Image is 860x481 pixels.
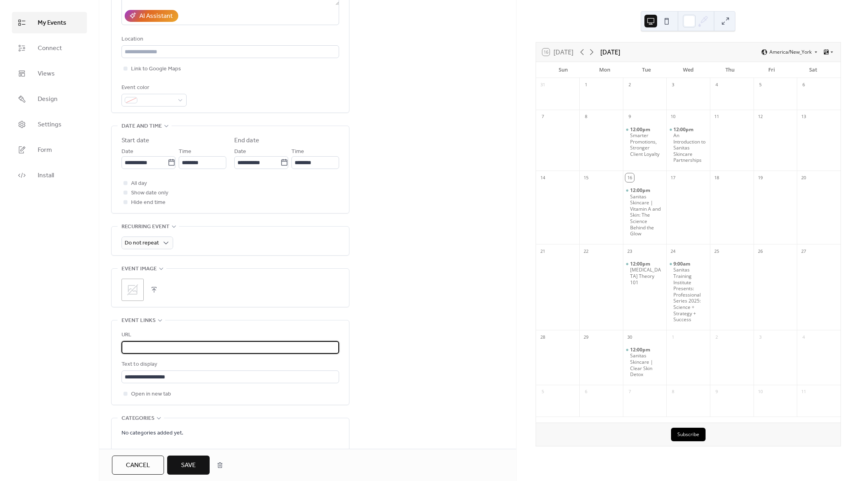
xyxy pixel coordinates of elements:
[121,316,156,326] span: Event links
[38,171,54,180] span: Install
[179,147,191,157] span: Time
[769,50,812,54] span: America/New_York
[12,88,87,110] a: Design
[669,388,677,396] div: 8
[799,112,808,121] div: 13
[625,173,634,182] div: 16
[121,264,157,274] span: Event image
[712,112,721,121] div: 11
[112,456,164,475] button: Cancel
[121,330,337,340] div: URL
[121,147,133,157] span: Date
[669,81,677,89] div: 3
[623,347,667,378] div: Sanitas Skincare | Clear Skin Detox
[630,267,663,285] div: [MEDICAL_DATA] Theory 101
[131,188,168,198] span: Show date only
[12,114,87,135] a: Settings
[669,112,677,121] div: 10
[38,18,66,28] span: My Events
[538,173,547,182] div: 14
[121,414,154,423] span: Categories
[121,122,162,131] span: Date and time
[630,187,652,194] span: 12:00pm
[671,428,706,441] button: Subscribe
[756,388,765,396] div: 10
[582,81,590,89] div: 1
[538,388,547,396] div: 5
[121,429,183,438] span: No categories added yet.
[626,62,667,78] div: Tue
[667,62,709,78] div: Wed
[582,333,590,341] div: 29
[756,112,765,121] div: 12
[12,165,87,186] a: Install
[38,120,62,130] span: Settings
[669,247,677,256] div: 24
[712,81,721,89] div: 4
[12,139,87,161] a: Form
[38,145,52,155] span: Form
[751,62,793,78] div: Fri
[630,347,652,353] span: 12:00pm
[666,261,710,323] div: Sanitas Training Institute Presents: Professional Series 2025: Science + Strategy + Success
[582,112,590,121] div: 8
[538,112,547,121] div: 7
[756,333,765,341] div: 3
[712,173,721,182] div: 18
[584,62,626,78] div: Mon
[582,173,590,182] div: 15
[38,44,62,53] span: Connect
[625,81,634,89] div: 2
[673,132,707,163] div: An Introduction to Sanitas Skincare Partnerships
[12,63,87,84] a: Views
[139,12,173,21] div: AI Assistant
[630,353,663,377] div: Sanitas Skincare | Clear Skin Detox
[582,247,590,256] div: 22
[131,179,147,188] span: All day
[234,147,246,157] span: Date
[756,173,765,182] div: 19
[799,81,808,89] div: 6
[167,456,210,475] button: Save
[625,388,634,396] div: 7
[542,62,584,78] div: Sun
[625,333,634,341] div: 30
[793,62,834,78] div: Sat
[630,194,663,237] div: Sanitas Skincare | Vitamin A and Skin: The Science Behind the Glow
[12,37,87,59] a: Connect
[126,461,150,470] span: Cancel
[756,247,765,256] div: 26
[121,35,337,44] div: Location
[538,333,547,341] div: 28
[600,47,620,57] div: [DATE]
[125,10,178,22] button: AI Assistant
[131,198,166,208] span: Hide end time
[756,81,765,89] div: 5
[121,279,144,301] div: ;
[181,461,196,470] span: Save
[121,136,149,145] div: Start date
[623,187,667,237] div: Sanitas Skincare | Vitamin A and Skin: The Science Behind the Glow
[799,333,808,341] div: 4
[673,126,695,133] span: 12:00pm
[38,69,55,79] span: Views
[121,222,170,232] span: Recurring event
[125,238,159,248] span: Do not repeat
[625,112,634,121] div: 9
[799,247,808,256] div: 27
[538,247,547,256] div: 21
[291,147,304,157] span: Time
[623,261,667,285] div: Chemical Peel Theory 101
[673,261,692,267] span: 9:00am
[712,247,721,256] div: 25
[666,126,710,164] div: An Introduction to Sanitas Skincare Partnerships
[538,81,547,89] div: 31
[669,333,677,341] div: 1
[712,388,721,396] div: 9
[712,333,721,341] div: 2
[121,83,185,93] div: Event color
[38,95,58,104] span: Design
[12,12,87,33] a: My Events
[630,126,652,133] span: 12:00pm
